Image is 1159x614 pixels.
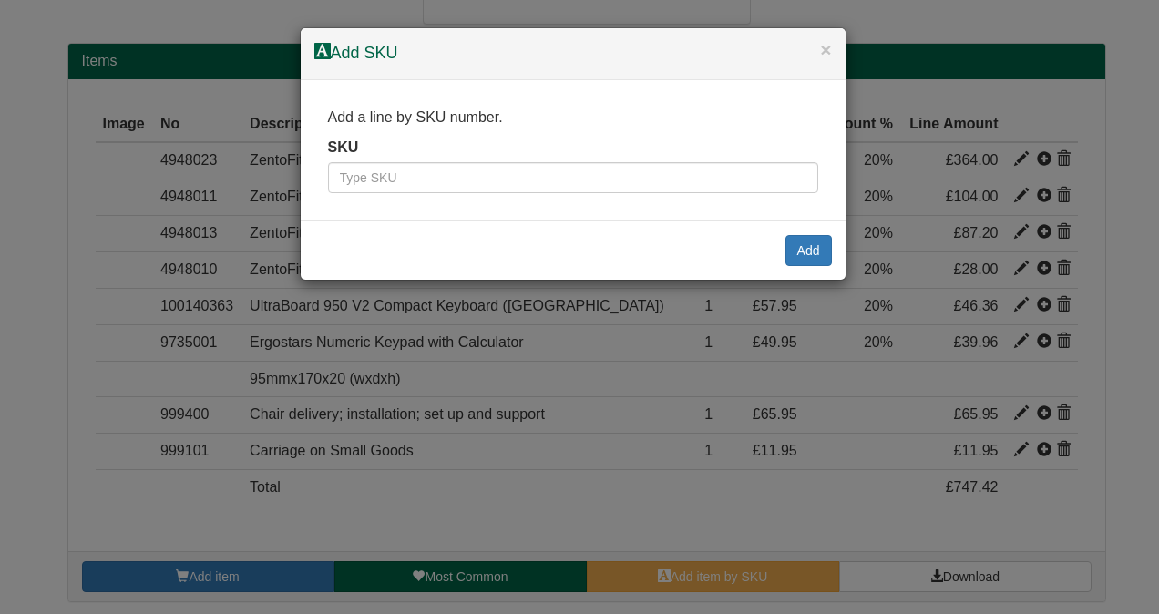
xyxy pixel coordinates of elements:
[820,40,831,59] button: ×
[328,107,818,128] p: Add a line by SKU number.
[785,235,832,266] button: Add
[328,138,359,159] label: SKU
[328,162,818,193] input: Type SKU
[314,42,832,66] h4: Add SKU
